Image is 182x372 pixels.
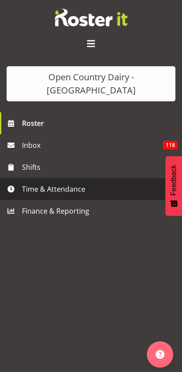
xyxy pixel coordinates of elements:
span: Shifts [22,161,164,174]
img: Rosterit website logo [55,9,127,26]
span: 118 [163,141,178,150]
span: Inbox [22,139,163,152]
button: Feedback - Show survey [165,156,182,216]
img: help-xxl-2.png [156,350,164,359]
span: Feedback [170,165,178,196]
span: Time & Attendance [22,182,164,196]
span: Roster [22,117,178,130]
div: Open Country Dairy - [GEOGRAPHIC_DATA] [15,71,167,97]
span: Finance & Reporting [22,204,164,218]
